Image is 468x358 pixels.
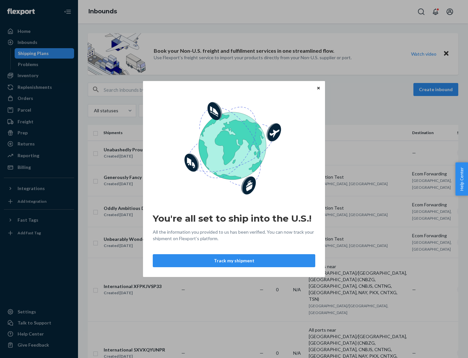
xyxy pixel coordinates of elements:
[153,254,315,267] button: Track my shipment
[153,229,315,242] span: All the information you provided to us has been verified. You can now track your shipment on Flex...
[455,162,468,196] button: Help Center
[315,84,322,91] button: Close
[153,213,315,224] h2: You're all set to ship into the U.S.!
